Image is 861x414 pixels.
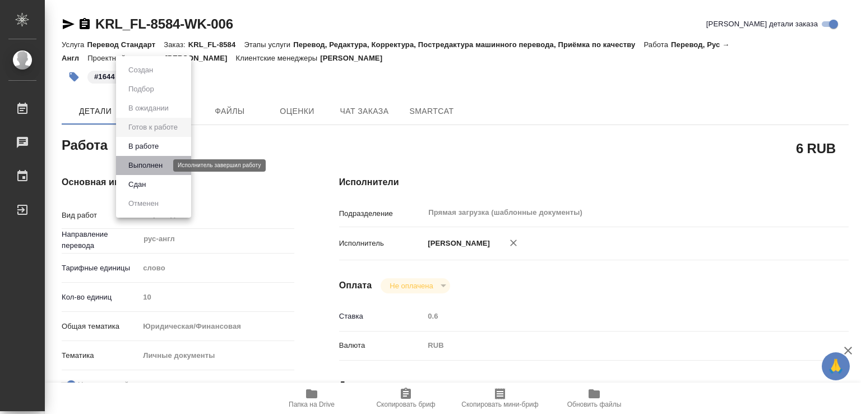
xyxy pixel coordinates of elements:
button: Готов к работе [125,121,181,134]
button: Создан [125,64,156,76]
button: Отменен [125,197,162,210]
button: Выполнен [125,159,166,172]
button: Сдан [125,178,149,191]
button: В работе [125,140,162,153]
button: В ожидании [125,102,172,114]
button: Подбор [125,83,158,95]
